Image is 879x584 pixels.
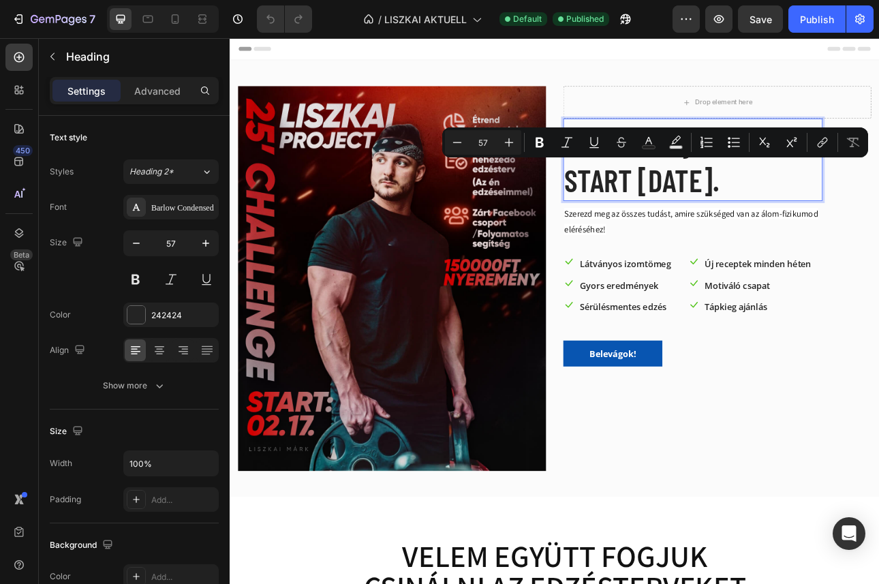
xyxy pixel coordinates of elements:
div: Publish [800,12,834,27]
p: Liszkai Project START [DATE]. [421,103,745,204]
button: 7 [5,5,102,33]
span: Save [750,14,772,25]
div: Barlow Condensed [151,202,215,214]
p: Advanced [134,84,181,98]
p: Sérülésmentes edzés [440,331,550,347]
div: Text style [50,132,87,144]
div: Beta [10,249,33,260]
span: Szerezd meg az összes tudást, amire szükséged van az álom-fizikumod eléréséhez! [421,214,741,248]
h2: Rich Text Editor. Editing area: main [420,102,746,205]
p: Gyors eredmények [440,303,540,320]
div: Undo/Redo [257,5,312,33]
p: Látványos izomtömeg [440,276,555,292]
span: Heading 2* [129,166,174,178]
iframe: Design area [230,38,879,584]
div: Add... [151,571,215,583]
div: Open Intercom Messenger [833,517,865,550]
p: Tápkieg ajánlás [598,331,677,347]
div: Drop element here [586,76,658,87]
span: Default [513,13,542,25]
div: Background [50,536,116,555]
button: Heading 2* [123,159,219,184]
div: 450 [13,145,33,156]
input: Auto [124,451,218,476]
div: Show more [103,379,166,393]
span: Published [566,13,604,25]
div: Belevágok! [452,389,512,405]
div: Color [50,570,71,583]
div: 242424 [151,309,215,322]
p: Heading [66,48,213,65]
div: Styles [50,166,74,178]
div: Align [50,341,88,360]
p: Új receptek minden héten [598,276,732,292]
div: Padding [50,493,81,506]
div: Size [50,234,86,252]
div: Size [50,422,86,441]
button: Show more [50,373,219,398]
p: 7 [89,11,95,27]
button: Save [738,5,783,33]
a: Belevágok! [420,381,544,414]
div: Font [50,201,67,213]
p: Motiváló csapat [598,303,680,320]
div: Color [50,309,71,321]
p: Settings [67,84,106,98]
span: LISZKAI AKTUELL [384,12,467,27]
button: Publish [788,5,846,33]
div: Add... [151,494,215,506]
div: Editor contextual toolbar [442,127,868,157]
span: / [378,12,382,27]
div: Width [50,457,72,470]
